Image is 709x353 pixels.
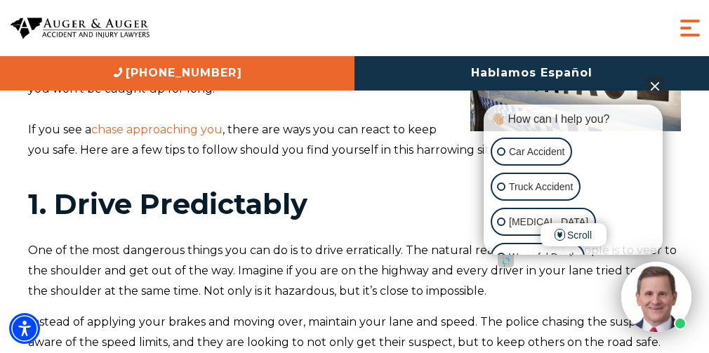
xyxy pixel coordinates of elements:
[676,14,704,42] button: Menu
[91,123,223,136] a: chase approaching you
[509,178,573,196] p: Truck Accident
[509,213,588,231] p: [MEDICAL_DATA]
[28,241,681,301] p: One of the most dangerous things you can do is to drive erratically. The natural reaction of most...
[28,120,681,161] p: If you see a , there are ways you can react to keep you safe. Here are a few tips to follow shoul...
[498,255,514,267] a: Open intaker chat
[9,313,40,344] div: Accessibility Menu
[509,248,577,266] p: Wrongful Death
[541,223,607,246] span: Scroll
[28,187,307,221] strong: 1. Drive Predictably
[645,76,665,95] button: Close Intaker Chat Widget
[487,112,659,127] div: 👋🏼 How can I help you?
[354,56,709,91] a: Hablamos Español
[11,18,150,39] img: Auger & Auger Accident and Injury Lawyers Logo
[509,143,564,161] p: Car Accident
[621,262,691,332] img: Intaker widget Avatar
